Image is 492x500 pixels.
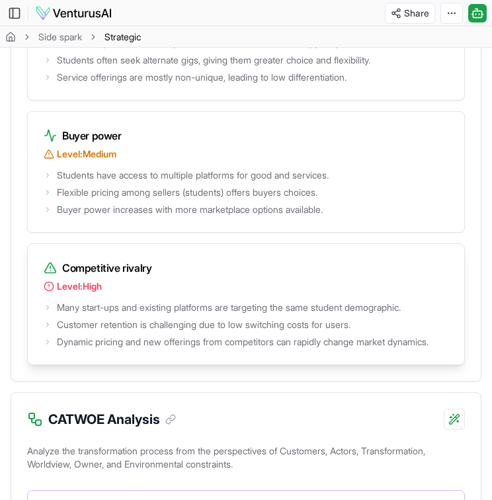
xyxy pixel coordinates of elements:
[57,186,317,199] span: Flexible pricing among sellers (students) offers buyers choices.
[57,335,429,349] span: Dynamic pricing and new offerings from competitors can rapidly change market dynamics.
[57,169,329,182] span: Students have access to multiple platforms for good and services.
[38,30,82,44] a: Side spark
[57,318,350,331] span: Customer retention is challenging due to low switching costs for users.
[57,301,401,314] span: Many start-ups and existing platforms are targeting the same student demographic.
[57,203,323,216] span: Buyer power increases with more marketplace options available.
[44,260,448,276] h3: Competitive rivalry
[27,442,465,479] p: Analyze the transformation process from the perspectives of Customers, Actors, Transformation, Wo...
[57,147,116,161] span: Level: Medium
[385,3,435,24] button: Share
[57,54,370,67] span: Students often seek alternate gigs, giving them greater choice and flexibility.
[57,71,347,84] span: Service offerings are mostly non-unique, leading to low differentiation.
[35,5,112,21] img: logo
[48,409,176,430] h3: CATWOE Analysis
[104,30,141,44] span: Strategic
[404,7,429,20] span: Share
[5,30,141,44] nav: breadcrumb
[57,280,102,293] span: Level: High
[44,128,448,144] h3: Buyer power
